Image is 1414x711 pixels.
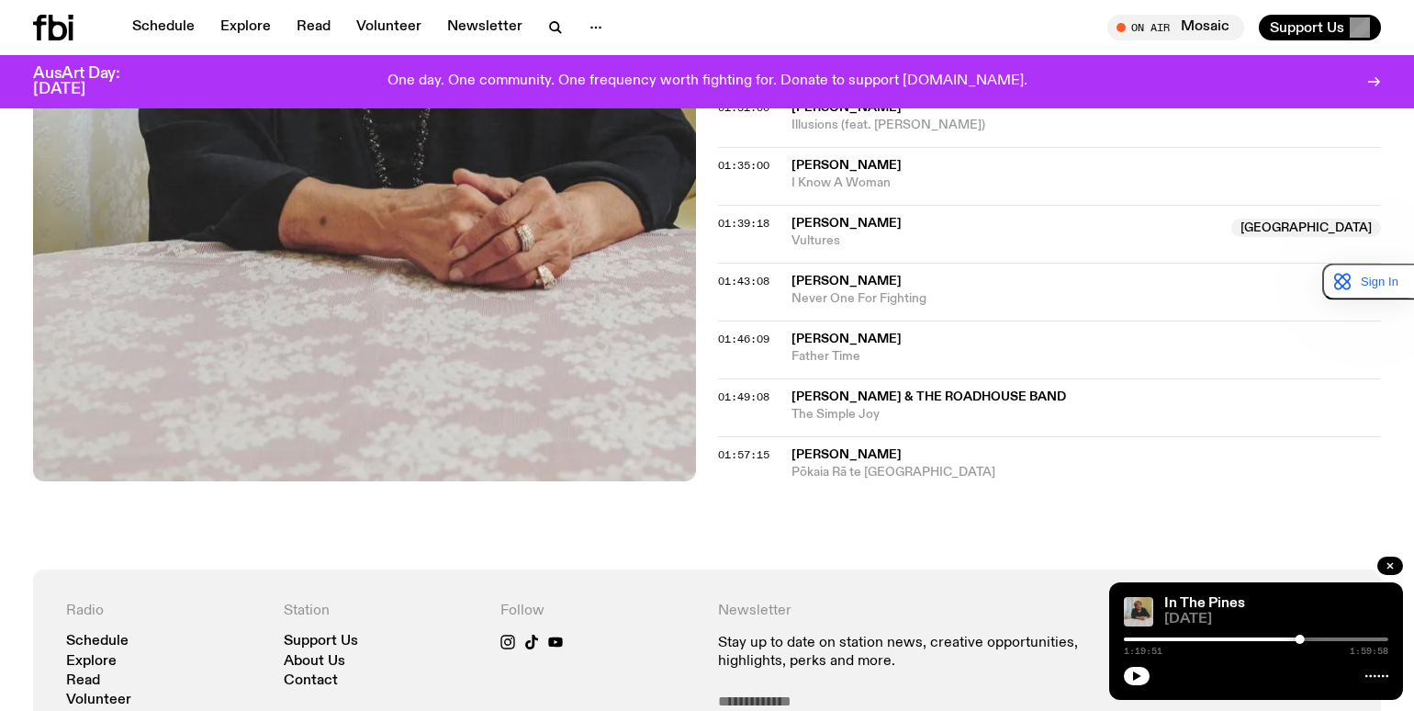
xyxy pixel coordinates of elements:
span: Father Time [791,348,1381,366]
span: The Simple Joy [791,406,1381,423]
span: 01:35:00 [718,158,769,173]
span: Support Us [1270,19,1344,36]
span: [PERSON_NAME] & the Roadhouse Band [791,390,1066,403]
span: [PERSON_NAME] [791,217,902,230]
span: I Know A Woman [791,175,1381,192]
a: Contact [284,674,338,688]
a: Schedule [66,635,129,649]
button: 01:35:00 [718,161,769,171]
span: 01:49:08 [718,389,769,404]
p: One day. One community. One frequency worth fighting for. Donate to support [DOMAIN_NAME]. [387,73,1027,90]
span: [DATE] [1164,613,1388,626]
span: 01:43:08 [718,274,769,288]
span: 01:57:15 [718,447,769,462]
button: 01:31:00 [718,103,769,113]
button: 01:46:09 [718,334,769,344]
h4: Newsletter [718,603,1130,620]
button: 01:39:18 [718,219,769,229]
a: Volunteer [66,694,131,707]
a: In The Pines [1164,596,1245,611]
span: [PERSON_NAME] [791,275,902,288]
h3: AusArt Day: [DATE] [33,66,151,97]
a: Support Us [284,635,358,649]
span: 01:46:09 [718,332,769,346]
span: Never One For Fighting [791,290,1381,308]
span: [PERSON_NAME] [791,159,902,172]
button: 01:57:15 [718,450,769,460]
button: On AirMosaic [1107,15,1244,40]
span: Vultures [791,232,1220,250]
span: 1:19:51 [1124,647,1162,656]
button: 01:49:08 [718,392,769,402]
span: Illusions (feat. [PERSON_NAME]) [791,117,1381,134]
a: Read [286,15,342,40]
a: Explore [66,655,117,669]
button: 01:43:08 [718,276,769,287]
h4: Radio [66,603,262,620]
a: Read [66,674,100,688]
span: [PERSON_NAME] [791,333,902,345]
p: Stay up to date on station news, creative opportunities, highlights, perks and more. [718,635,1130,670]
span: [GEOGRAPHIC_DATA] [1231,219,1381,237]
button: Support Us [1259,15,1381,40]
h4: Station [284,603,479,620]
span: Pōkaia Rā te [GEOGRAPHIC_DATA] [791,464,1381,481]
a: Volunteer [345,15,432,40]
h4: Follow [500,603,696,620]
span: [PERSON_NAME] [791,448,902,461]
span: 01:39:18 [718,216,769,231]
a: Explore [209,15,282,40]
a: About Us [284,655,345,669]
span: 1:59:58 [1350,647,1388,656]
a: Schedule [121,15,206,40]
a: Newsletter [436,15,533,40]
